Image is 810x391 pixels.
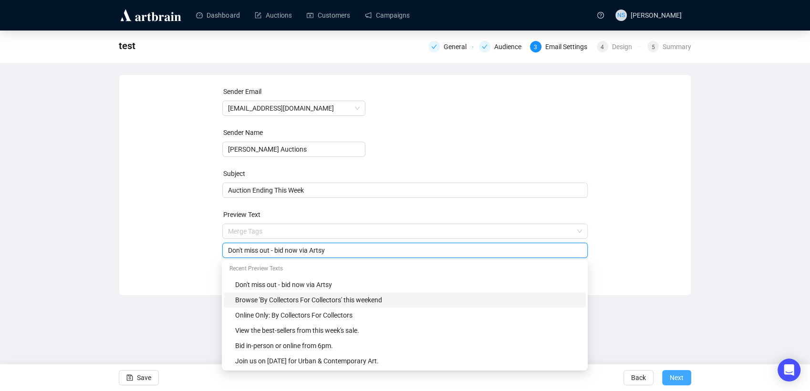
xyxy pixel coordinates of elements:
span: question-circle [597,12,604,19]
a: Customers [307,3,350,28]
button: Back [623,370,654,385]
span: 4 [601,44,604,51]
div: Audience [479,41,524,52]
div: Don't miss out - bid now via Artsy [224,277,586,292]
div: Summary [663,41,691,52]
div: View the best-sellers from this week's sale. [224,323,586,338]
span: Back [631,364,646,391]
a: Dashboard [196,3,239,28]
div: Join us on [DATE] for Urban & Contemporary Art. [235,356,580,366]
div: General [428,41,473,52]
div: Audience [494,41,527,52]
a: Auctions [255,3,291,28]
a: Campaigns [365,3,409,28]
span: test [119,38,135,53]
label: Sender Name [223,129,263,136]
span: 5 [651,44,654,51]
div: 5Summary [647,41,691,52]
span: Save [137,364,151,391]
div: Design [612,41,638,52]
div: Online Only: By Collectors For Collectors [235,310,580,320]
div: Join us on 25th June for Urban & Contemporary Art. [224,353,586,369]
div: 3Email Settings [530,41,591,52]
div: Online Only: By Collectors For Collectors [224,308,586,323]
span: check [431,44,437,50]
div: Bid in-person or online from 6pm. [224,338,586,353]
div: General [444,41,472,52]
div: Email Settings [545,41,593,52]
button: Save [119,370,159,385]
div: Recent Preview Texts [224,262,586,277]
label: Sender Email [223,88,261,95]
span: Next [670,364,684,391]
span: check [482,44,488,50]
span: info@tateward.com [228,101,360,115]
div: Open Intercom Messenger [778,359,800,381]
div: Preview Text [223,209,589,220]
div: Browse 'By Collectors For Collectors' this weekend [224,292,586,308]
div: Subject [223,168,589,179]
span: save [126,374,133,381]
div: Bid in-person or online from 6pm. [235,340,580,351]
div: Browse 'By Collectors For Collectors' this weekend [235,295,580,305]
span: NS [617,10,625,20]
span: [PERSON_NAME] [631,11,682,19]
img: logo [119,8,183,23]
div: Don't miss out - bid now via Artsy [235,279,580,290]
button: Next [662,370,691,385]
div: View the best-sellers from this week's sale. [235,325,580,336]
span: close-circle [354,105,360,111]
span: 3 [534,44,537,51]
div: 4Design [597,41,642,52]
